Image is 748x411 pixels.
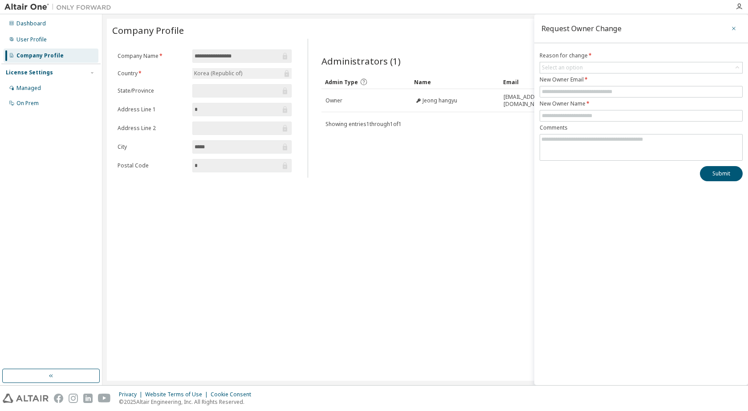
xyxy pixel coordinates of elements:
span: Jeong hangyu [423,97,457,104]
div: Select an option [540,62,742,73]
div: Name [414,75,496,89]
div: Privacy [119,391,145,398]
div: Dashboard [16,20,46,27]
div: On Prem [16,100,39,107]
label: Reason for change [540,52,743,59]
div: Korea (Republic of) [193,69,244,78]
span: [EMAIL_ADDRESS][DOMAIN_NAME] [504,94,585,108]
div: Managed [16,85,41,92]
img: youtube.svg [98,394,111,403]
div: Korea (Republic of) [192,68,291,79]
span: Admin Type [325,78,358,86]
div: Select an option [542,64,583,71]
div: Company Profile [16,52,64,59]
span: Administrators (1) [321,55,401,67]
label: Company Name [118,53,187,60]
span: Showing entries 1 through 1 of 1 [325,120,402,128]
label: Address Line 1 [118,106,187,113]
div: Website Terms of Use [145,391,211,398]
div: Cookie Consent [211,391,256,398]
label: City [118,143,187,151]
img: altair_logo.svg [3,394,49,403]
label: Country [118,70,187,77]
label: Address Line 2 [118,125,187,132]
div: Request Owner Change [541,25,622,32]
span: Company Profile [112,24,184,37]
img: Altair One [4,3,116,12]
p: © 2025 Altair Engineering, Inc. All Rights Reserved. [119,398,256,406]
div: Email [503,75,585,89]
label: State/Province [118,87,187,94]
button: Submit [700,166,743,181]
span: Owner [325,97,342,104]
div: User Profile [16,36,47,43]
img: instagram.svg [69,394,78,403]
label: New Owner Email [540,76,743,83]
div: License Settings [6,69,53,76]
label: Comments [540,124,743,131]
img: linkedin.svg [83,394,93,403]
label: New Owner Name [540,100,743,107]
img: facebook.svg [54,394,63,403]
label: Postal Code [118,162,187,169]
